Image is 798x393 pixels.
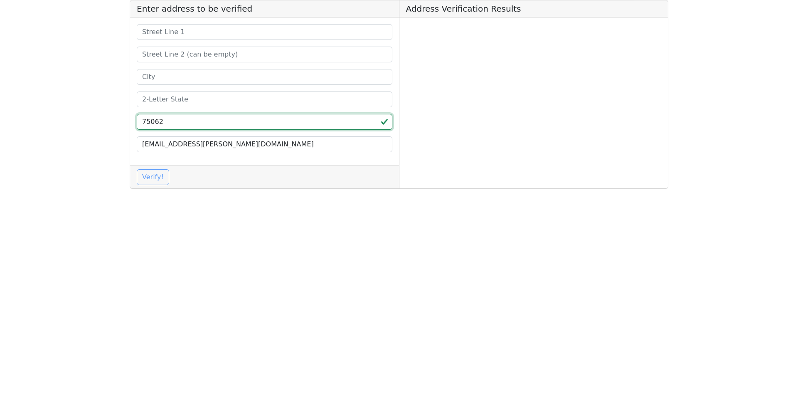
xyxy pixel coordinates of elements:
input: City [137,69,392,85]
input: Street Line 2 (can be empty) [137,47,392,62]
h5: Address Verification Results [399,0,668,17]
input: ZIP code 5 or 5+4 [137,114,392,130]
h5: Enter address to be verified [130,0,399,17]
input: Street Line 1 [137,24,392,40]
input: Your Email [137,136,392,152]
input: 2-Letter State [137,91,392,107]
